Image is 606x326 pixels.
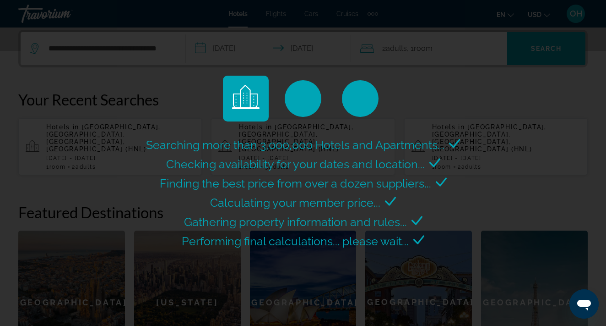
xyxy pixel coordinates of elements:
span: Performing final calculations... please wait... [182,234,409,248]
span: Calculating your member price... [210,196,380,210]
span: Gathering property information and rules... [184,215,407,229]
span: Checking availability for your dates and location... [166,157,425,171]
iframe: Button to launch messaging window [569,289,599,319]
span: Searching more than 3,000,000 Hotels and Apartments... [146,138,444,152]
span: Finding the best price from over a dozen suppliers... [160,177,431,190]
